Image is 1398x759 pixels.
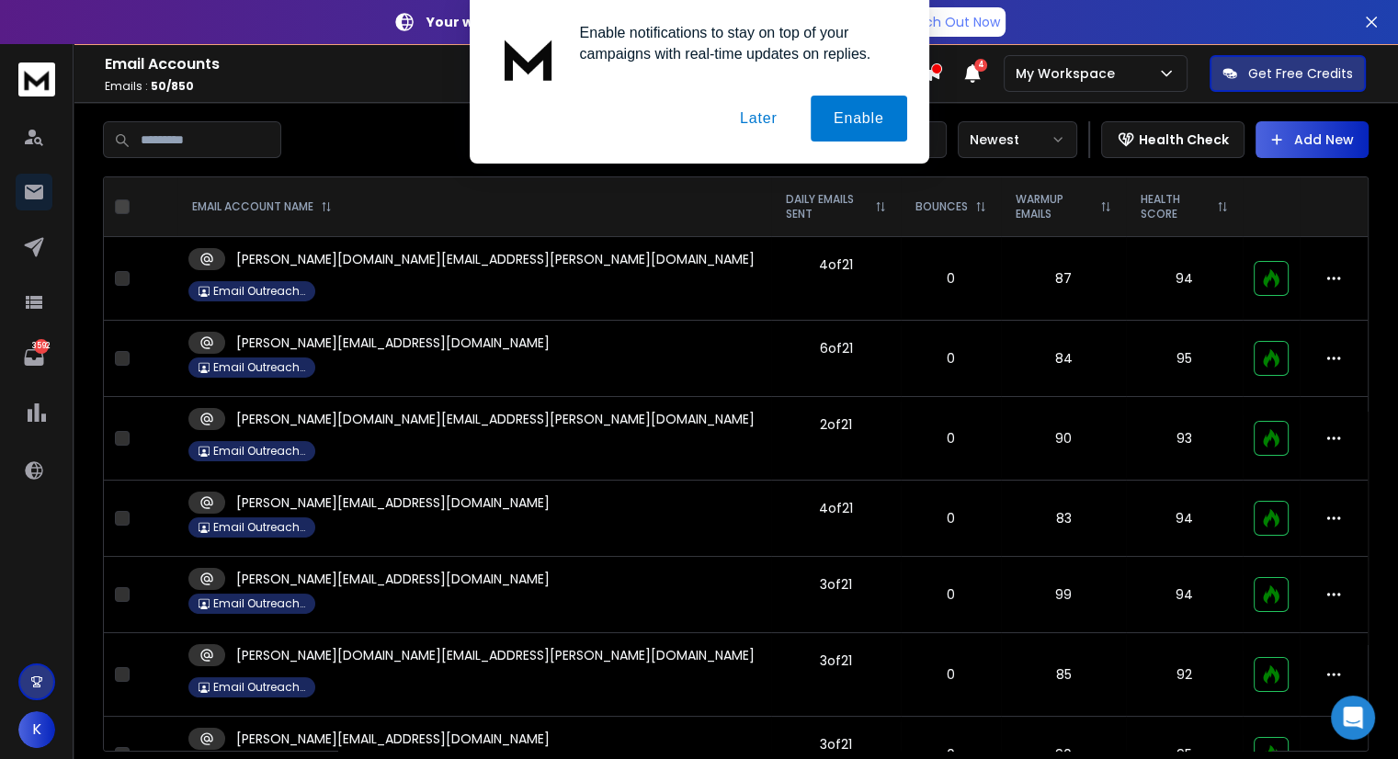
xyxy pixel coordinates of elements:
[213,520,305,535] p: Email Outreach Service
[1126,237,1243,321] td: 94
[34,339,49,354] p: 3592
[915,199,968,214] p: BOUNCES
[16,339,52,376] a: 3592
[236,646,755,664] p: [PERSON_NAME][DOMAIN_NAME][EMAIL_ADDRESS][PERSON_NAME][DOMAIN_NAME]
[1126,557,1243,633] td: 94
[912,585,990,604] p: 0
[820,415,852,434] div: 2 of 21
[717,96,800,142] button: Later
[912,349,990,368] p: 0
[1016,192,1093,221] p: WARMUP EMAILS
[912,429,990,447] p: 0
[236,250,755,268] p: [PERSON_NAME][DOMAIN_NAME][EMAIL_ADDRESS][PERSON_NAME][DOMAIN_NAME]
[213,596,305,611] p: Email Outreach Service
[1001,397,1126,481] td: 90
[820,651,852,670] div: 3 of 21
[820,735,852,753] div: 3 of 21
[213,360,305,375] p: Email Outreach Service
[236,730,550,748] p: [PERSON_NAME][EMAIL_ADDRESS][DOMAIN_NAME]
[236,410,755,428] p: [PERSON_NAME][DOMAIN_NAME][EMAIL_ADDRESS][PERSON_NAME][DOMAIN_NAME]
[1001,557,1126,633] td: 99
[1141,192,1210,221] p: HEALTH SCORE
[213,284,305,299] p: Email Outreach Service
[1331,696,1375,740] div: Open Intercom Messenger
[1001,633,1126,717] td: 85
[1126,633,1243,717] td: 92
[192,199,332,214] div: EMAIL ACCOUNT NAME
[1126,481,1243,557] td: 94
[912,269,990,288] p: 0
[236,570,550,588] p: [PERSON_NAME][EMAIL_ADDRESS][DOMAIN_NAME]
[786,192,868,221] p: DAILY EMAILS SENT
[236,334,550,352] p: [PERSON_NAME][EMAIL_ADDRESS][DOMAIN_NAME]
[820,339,853,357] div: 6 of 21
[820,575,852,594] div: 3 of 21
[492,22,565,96] img: notification icon
[1126,397,1243,481] td: 93
[236,493,550,512] p: [PERSON_NAME][EMAIL_ADDRESS][DOMAIN_NAME]
[1001,481,1126,557] td: 83
[1126,321,1243,397] td: 95
[912,509,990,527] p: 0
[1001,237,1126,321] td: 87
[819,499,853,517] div: 4 of 21
[912,665,990,684] p: 0
[565,22,907,64] div: Enable notifications to stay on top of your campaigns with real-time updates on replies.
[811,96,907,142] button: Enable
[819,255,853,274] div: 4 of 21
[1001,321,1126,397] td: 84
[18,711,55,748] button: K
[213,680,305,695] p: Email Outreach Service
[213,444,305,459] p: Email Outreach Service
